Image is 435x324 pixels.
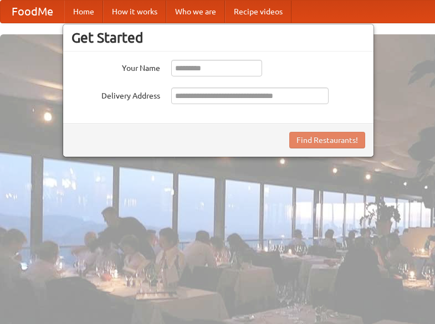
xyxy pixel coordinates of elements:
[64,1,103,23] a: Home
[225,1,291,23] a: Recipe videos
[1,1,64,23] a: FoodMe
[166,1,225,23] a: Who we are
[71,29,365,46] h3: Get Started
[289,132,365,148] button: Find Restaurants!
[71,88,160,101] label: Delivery Address
[71,60,160,74] label: Your Name
[103,1,166,23] a: How it works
